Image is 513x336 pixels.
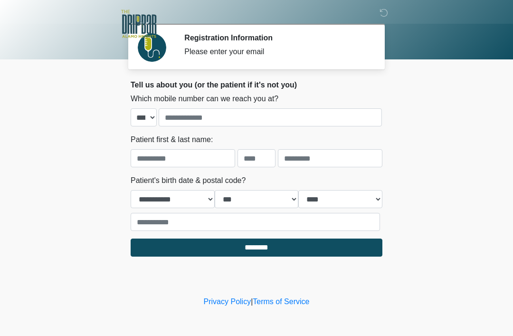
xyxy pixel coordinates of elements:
img: The DRIPBaR - Alamo Heights Logo [121,7,157,41]
a: Privacy Policy [204,298,251,306]
a: | [251,298,253,306]
label: Which mobile number can we reach you at? [131,93,278,105]
label: Patient's birth date & postal code? [131,175,246,186]
a: Terms of Service [253,298,309,306]
h2: Tell us about you (or the patient if it's not you) [131,80,382,89]
label: Patient first & last name: [131,134,213,145]
div: Please enter your email [184,46,368,58]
